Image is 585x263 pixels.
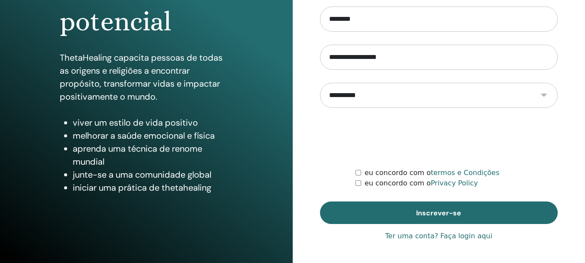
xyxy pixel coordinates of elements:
[431,169,500,177] a: termos e Condições
[73,129,233,142] li: melhorar a saúde emocional e física
[431,179,478,187] a: Privacy Policy
[365,168,499,178] label: eu concordo com o
[73,168,233,181] li: junte-se a uma comunidade global
[365,178,478,188] label: eu concordo com o
[73,116,233,129] li: viver um estilo de vida positivo
[60,51,233,103] p: ThetaHealing capacita pessoas de todas as origens e religiões a encontrar propósito, transformar ...
[385,231,492,241] a: Ter uma conta? Faça login aqui
[73,142,233,168] li: aprenda uma técnica de renome mundial
[373,121,504,155] iframe: reCAPTCHA
[320,201,558,224] button: Inscrever-se
[416,208,461,218] span: Inscrever-se
[73,181,233,194] li: iniciar uma prática de thetahealing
